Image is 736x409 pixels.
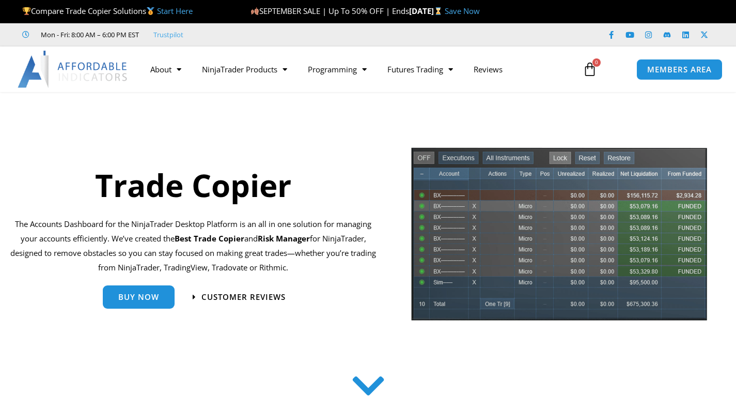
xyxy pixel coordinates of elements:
a: Save Now [445,6,480,16]
a: Reviews [463,57,513,81]
strong: [DATE] [409,6,445,16]
img: 🥇 [147,7,154,15]
b: Best Trade Copier [175,233,244,244]
a: 0 [567,54,613,84]
a: Futures Trading [377,57,463,81]
a: Start Here [157,6,193,16]
span: Buy Now [118,293,159,301]
a: Buy Now [103,285,175,309]
a: MEMBERS AREA [636,59,723,80]
img: ⌛ [434,7,442,15]
span: Customer Reviews [201,293,286,301]
a: Customer Reviews [193,293,286,301]
span: Compare Trade Copier Solutions [22,6,193,16]
span: Mon - Fri: 8:00 AM – 6:00 PM EST [38,28,139,41]
a: About [140,57,192,81]
img: LogoAI | Affordable Indicators – NinjaTrader [18,51,129,88]
a: Trustpilot [153,28,183,41]
nav: Menu [140,57,574,81]
span: MEMBERS AREA [647,66,712,73]
span: SEPTEMBER SALE | Up To 50% OFF | Ends [250,6,409,16]
strong: Risk Manager [258,233,310,244]
p: The Accounts Dashboard for the NinjaTrader Desktop Platform is an all in one solution for managin... [8,217,379,275]
a: Programming [297,57,377,81]
img: 🍂 [251,7,259,15]
img: tradecopier | Affordable Indicators – NinjaTrader [410,146,708,329]
img: 🏆 [23,7,30,15]
h1: Trade Copier [8,163,379,207]
a: NinjaTrader Products [192,57,297,81]
span: 0 [592,58,601,67]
